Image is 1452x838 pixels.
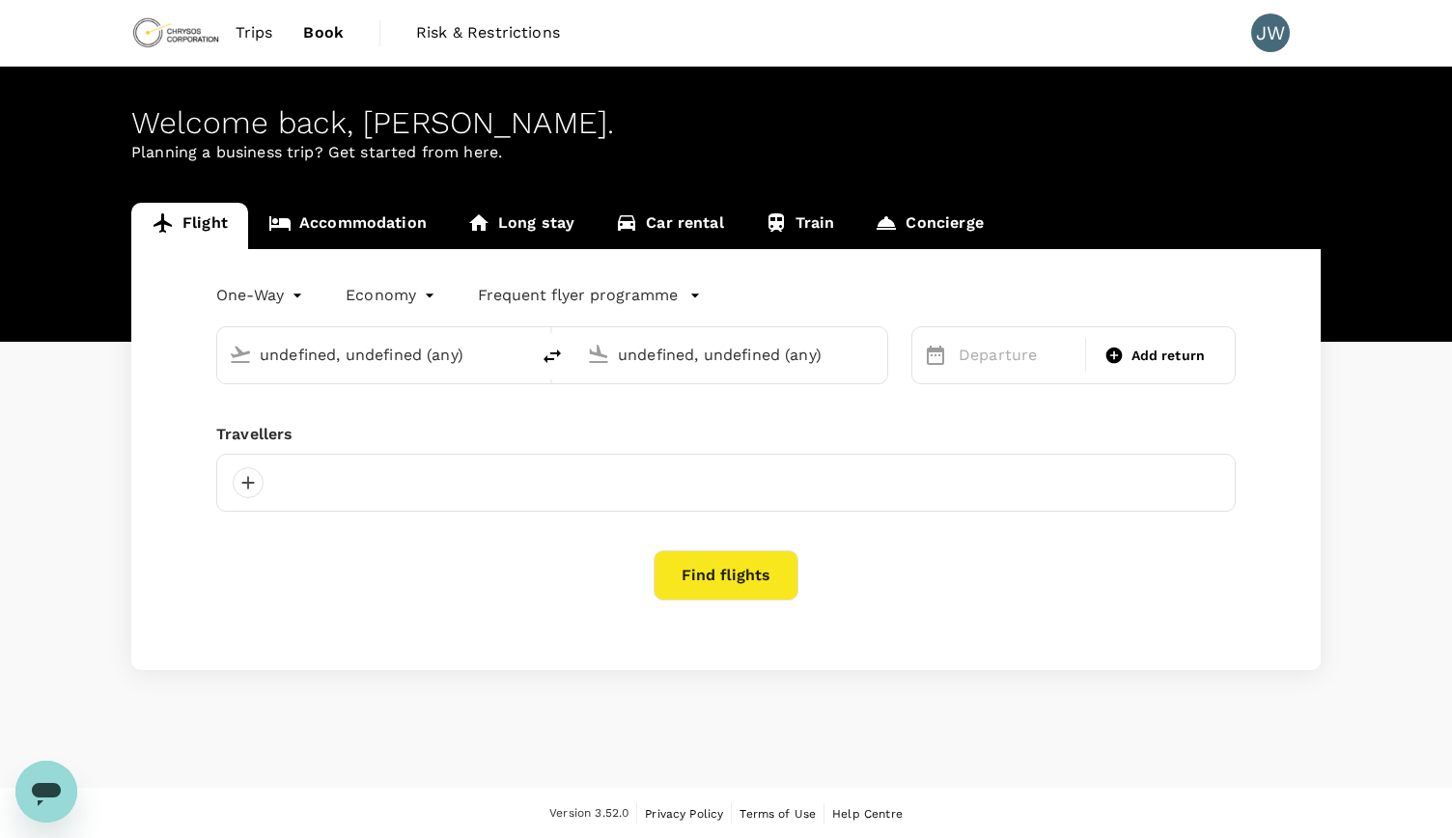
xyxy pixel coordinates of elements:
p: Planning a business trip? Get started from here. [131,141,1321,164]
div: Travellers [216,423,1236,446]
a: Accommodation [248,203,447,249]
span: Version 3.52.0 [549,804,628,824]
a: Long stay [447,203,595,249]
button: Open [874,352,878,356]
button: Find flights [654,550,798,601]
a: Train [744,203,855,249]
a: Flight [131,203,248,249]
img: Chrysos Corporation [131,12,220,54]
p: Frequent flyer programme [478,284,678,307]
a: Privacy Policy [645,803,723,824]
span: Privacy Policy [645,807,723,821]
div: Economy [346,280,439,311]
a: Concierge [854,203,1003,249]
span: Trips [236,21,273,44]
a: Car rental [595,203,744,249]
span: Help Centre [832,807,903,821]
div: One-Way [216,280,307,311]
div: Welcome back , [PERSON_NAME] . [131,105,1321,141]
span: Book [303,21,344,44]
span: Add return [1131,346,1206,366]
button: Frequent flyer programme [478,284,701,307]
a: Help Centre [832,803,903,824]
div: JW [1251,14,1290,52]
p: Departure [959,344,1074,367]
input: Depart from [260,340,489,370]
button: delete [529,333,575,379]
span: Terms of Use [740,807,816,821]
input: Going to [618,340,847,370]
button: Open [516,352,519,356]
a: Terms of Use [740,803,816,824]
iframe: Button to launch messaging window [15,761,77,823]
span: Risk & Restrictions [416,21,560,44]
